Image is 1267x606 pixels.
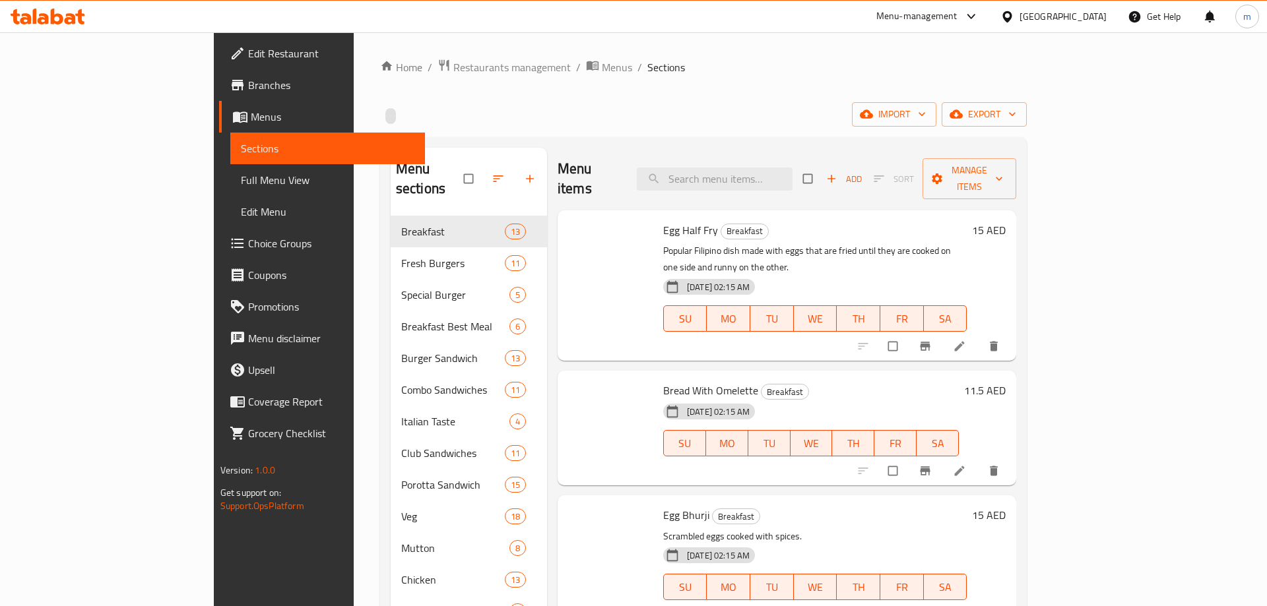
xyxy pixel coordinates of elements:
span: import [862,106,926,123]
div: Special Burger [401,287,509,303]
span: SA [929,578,962,597]
span: FR [886,309,919,328]
button: MO [707,305,750,332]
div: Burger Sandwich13 [391,342,547,374]
span: Version: [220,462,253,479]
span: Coupons [248,267,415,283]
div: items [509,540,526,556]
a: Branches [219,69,426,101]
div: [GEOGRAPHIC_DATA] [1020,9,1107,24]
span: TU [756,578,789,597]
span: Breakfast [713,509,760,524]
span: Breakfast [721,224,768,239]
span: SA [922,434,954,453]
span: Branches [248,77,415,93]
span: Bread With Omelette [663,380,758,400]
span: 6 [510,320,525,333]
span: 1.0.0 [255,462,275,479]
span: WE [799,309,832,328]
span: Manage items [933,162,1006,195]
div: items [505,255,526,271]
span: TH [842,309,875,328]
div: Veg [401,508,505,524]
button: FR [880,574,924,600]
span: [DATE] 02:15 AM [682,281,755,293]
span: TH [842,578,875,597]
div: Fresh Burgers [401,255,505,271]
span: [DATE] 02:15 AM [682,549,755,562]
span: Menu disclaimer [248,330,415,346]
a: Menus [586,59,632,76]
div: Fresh Burgers11 [391,247,547,279]
a: Upsell [219,354,426,386]
div: Special Burger5 [391,279,547,311]
a: Menus [219,101,426,133]
span: Burger Sandwich [401,350,505,366]
span: Select to update [880,334,908,359]
span: 18 [505,510,525,523]
span: Restaurants management [453,59,571,75]
span: MO [712,309,745,328]
button: WE [794,305,837,332]
button: Branch-specific-item [911,332,942,361]
h6: 15 AED [972,506,1006,524]
a: Edit Restaurant [219,38,426,69]
button: SU [663,574,707,600]
button: Add [823,169,865,189]
button: TU [748,430,791,456]
a: Choice Groups [219,227,426,259]
span: SU [669,434,701,453]
div: items [505,477,526,493]
div: Chicken13 [391,564,547,595]
span: Select section first [865,169,923,189]
span: Breakfast [762,384,808,400]
div: items [509,318,526,334]
span: Add item [823,169,865,189]
div: items [505,508,526,524]
div: Menu-management [876,9,958,24]
span: 4 [510,415,525,428]
button: SA [924,574,967,600]
div: items [505,350,526,366]
nav: breadcrumb [380,59,1027,76]
span: Breakfast [401,224,505,239]
a: Edit Menu [230,196,426,227]
button: SA [917,430,959,456]
span: Upsell [248,362,415,378]
button: TH [837,305,880,332]
span: Add [826,171,862,187]
span: 13 [505,574,525,586]
button: Branch-specific-item [911,456,942,485]
span: SA [929,309,962,328]
button: SA [924,305,967,332]
input: search [637,167,793,191]
button: export [942,102,1027,127]
span: Breakfast Best Meal [401,318,509,334]
span: 13 [505,226,525,238]
a: Restaurants management [438,59,571,76]
button: MO [707,574,750,600]
a: Promotions [219,291,426,322]
span: Egg Half Fry [663,220,718,240]
a: Edit menu item [953,464,969,477]
button: FR [874,430,917,456]
p: Scrambled eggs cooked with spices. [663,528,967,545]
a: Coupons [219,259,426,291]
span: Porotta Sandwich [401,477,505,493]
div: Combo Sandwiches11 [391,374,547,406]
div: Breakfast [712,508,760,524]
div: Italian Taste [401,413,509,429]
span: m [1243,9,1251,24]
span: Select all sections [456,166,484,191]
a: Support.OpsPlatform [220,497,304,514]
span: Edit Restaurant [248,45,415,61]
h6: 11.5 AED [964,381,1006,400]
div: Mutton [401,540,509,556]
a: Grocery Checklist [219,417,426,449]
button: WE [791,430,833,456]
span: Choice Groups [248,235,415,251]
span: Menus [602,59,632,75]
span: Combo Sandwiches [401,382,505,398]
